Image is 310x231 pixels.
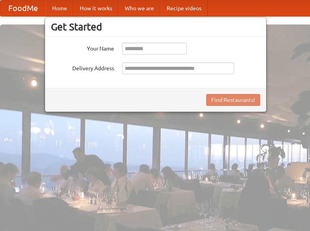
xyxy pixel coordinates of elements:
[0,0,46,16] a: FoodMe
[51,62,114,72] label: Delivery Address
[51,21,260,33] h3: Get Started
[46,0,73,16] a: Home
[118,0,160,16] a: Who we are
[73,0,118,16] a: How it works
[160,0,208,16] a: Recipe videos
[206,94,260,106] button: Find Restaurants!
[51,43,114,53] label: Your Name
